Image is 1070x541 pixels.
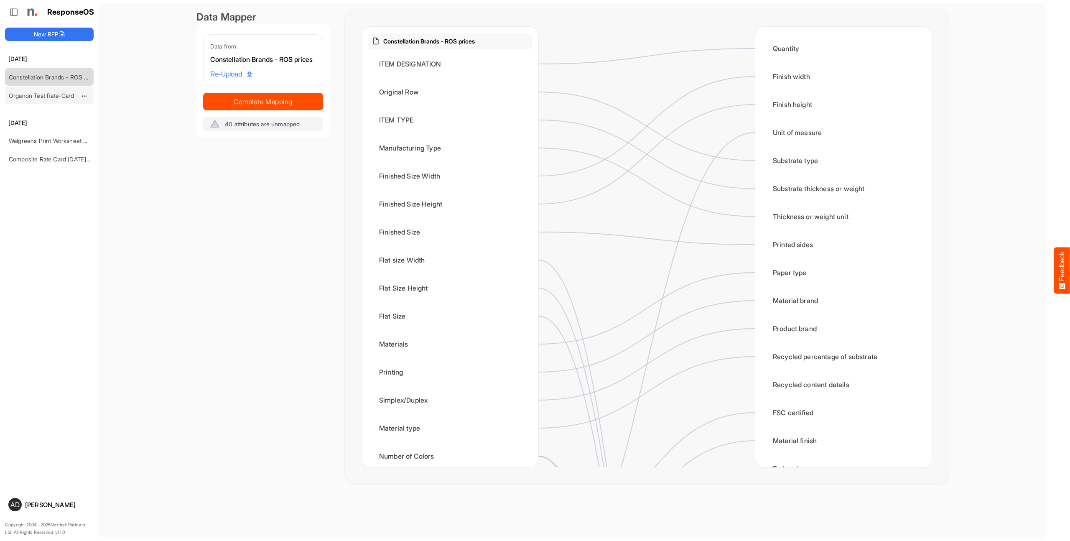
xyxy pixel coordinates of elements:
[762,92,925,117] div: Finish height
[368,51,532,77] div: ITEM DESIGNATION
[10,501,20,508] span: AD
[196,10,330,24] div: Data Mapper
[762,176,925,202] div: Substrate thickness or weight
[5,54,94,64] h6: [DATE]
[762,316,925,342] div: Product brand
[368,387,532,413] div: Simplex/Duplex
[368,191,532,217] div: Finished Size Height
[368,79,532,105] div: Original Row
[210,54,316,65] div: Constellation Brands - ROS prices
[25,502,90,508] div: [PERSON_NAME]
[762,344,925,370] div: Recycled percentage of substrate
[383,37,475,46] p: Constellation Brands - ROS prices
[368,303,532,329] div: Flat Size
[5,118,94,128] h6: [DATE]
[368,359,532,385] div: Printing
[762,204,925,230] div: Thickness or weight unit
[9,92,74,99] a: Organon Test Rate-Card
[368,331,532,357] div: Materials
[1054,248,1070,294] button: Feedback
[368,163,532,189] div: Finished Size Width
[368,275,532,301] div: Flat Size Height
[762,64,925,89] div: Finish width
[204,96,323,107] span: Complete Mapping
[9,137,104,144] a: Walgreens Print Worksheet RFP 8.8
[207,66,255,82] a: Re-Upload
[5,521,94,536] p: Copyright 2004 - 2025 Northell Partners Ltd. All Rights Reserved. v 1.1.0
[368,415,532,441] div: Material type
[762,232,925,258] div: Printed sides
[210,41,316,51] div: Data from
[762,36,925,61] div: Quantity
[368,135,532,161] div: Manufacturing Type
[762,456,925,482] div: Embossing
[368,107,532,133] div: ITEM TYPE
[225,120,300,128] span: 40 attributes are unmapped
[80,92,88,100] button: dropdownbutton
[762,288,925,314] div: Material brand
[762,260,925,286] div: Paper type
[762,400,925,426] div: FSC certified
[210,69,252,80] span: Re-Upload
[47,8,94,17] h1: ResponseOS
[203,93,323,110] button: Complete Mapping
[9,74,100,81] a: Constellation Brands - ROS prices
[9,156,108,163] a: Composite Rate Card [DATE]_smaller
[762,428,925,454] div: Material finish
[762,372,925,398] div: Recycled content details
[368,219,532,245] div: Finished Size
[762,148,925,174] div: Substrate type
[5,28,94,41] button: New RFP
[762,120,925,145] div: Unit of measure
[368,443,532,469] div: Number of Colors
[23,4,40,20] img: Northell
[368,247,532,273] div: Flat size Width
